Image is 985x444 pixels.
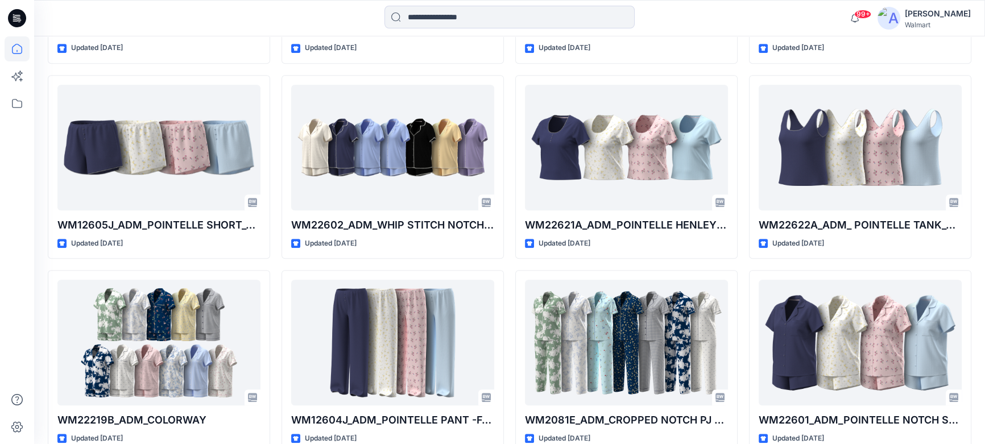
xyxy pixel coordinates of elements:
[759,280,962,405] a: WM22601_ADM_POINTELLE NOTCH SHORTIE_COLORWAY
[57,85,260,210] a: WM12605J_ADM_POINTELLE SHORT_COLORWAY
[905,7,971,20] div: [PERSON_NAME]
[305,238,357,250] p: Updated [DATE]
[772,238,824,250] p: Updated [DATE]
[759,85,962,210] a: WM22622A_ADM_ POINTELLE TANK_COLORWAY
[525,85,728,210] a: WM22621A_ADM_POINTELLE HENLEY TEE_COLORWAY
[539,42,590,54] p: Updated [DATE]
[291,85,494,210] a: WM22602_ADM_WHIP STITCH NOTCH PJ_COLORWAY
[291,412,494,428] p: WM12604J_ADM_POINTELLE PANT -FAUX FLY & BUTTONS + PICOT_COLORWAY
[539,238,590,250] p: Updated [DATE]
[772,42,824,54] p: Updated [DATE]
[57,412,260,428] p: WM22219B_ADM_COLORWAY
[759,412,962,428] p: WM22601_ADM_POINTELLE NOTCH SHORTIE_COLORWAY
[525,412,728,428] p: WM2081E_ADM_CROPPED NOTCH PJ SET w/ STRAIGHT HEM TOP_COLORWAY
[878,7,900,30] img: avatar
[525,217,728,233] p: WM22621A_ADM_POINTELLE HENLEY TEE_COLORWAY
[57,280,260,405] a: WM22219B_ADM_COLORWAY
[854,10,871,19] span: 99+
[71,238,123,250] p: Updated [DATE]
[905,20,971,29] div: Walmart
[291,217,494,233] p: WM22602_ADM_WHIP STITCH NOTCH PJ_COLORWAY
[525,280,728,405] a: WM2081E_ADM_CROPPED NOTCH PJ SET w/ STRAIGHT HEM TOP_COLORWAY
[57,217,260,233] p: WM12605J_ADM_POINTELLE SHORT_COLORWAY
[305,42,357,54] p: Updated [DATE]
[291,280,494,405] a: WM12604J_ADM_POINTELLE PANT -FAUX FLY & BUTTONS + PICOT_COLORWAY
[71,42,123,54] p: Updated [DATE]
[759,217,962,233] p: WM22622A_ADM_ POINTELLE TANK_COLORWAY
